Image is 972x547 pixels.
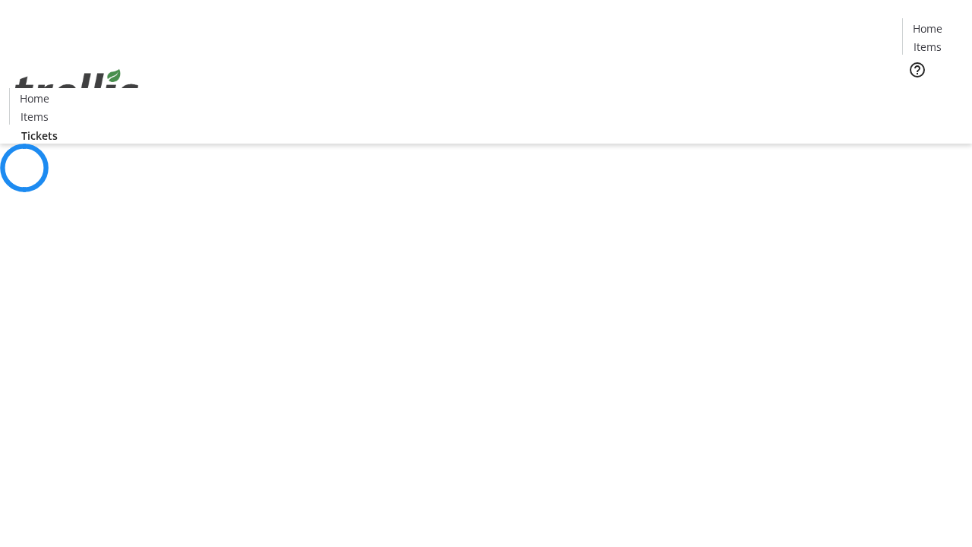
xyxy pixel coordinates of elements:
a: Items [903,39,951,55]
span: Tickets [21,128,58,144]
span: Tickets [914,88,951,104]
span: Home [20,90,49,106]
span: Items [914,39,942,55]
button: Help [902,55,933,85]
a: Tickets [9,128,70,144]
span: Items [21,109,49,125]
a: Items [10,109,58,125]
a: Home [903,21,951,36]
img: Orient E2E Organization X98CQlsnYv's Logo [9,52,144,128]
a: Home [10,90,58,106]
span: Home [913,21,942,36]
a: Tickets [902,88,963,104]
